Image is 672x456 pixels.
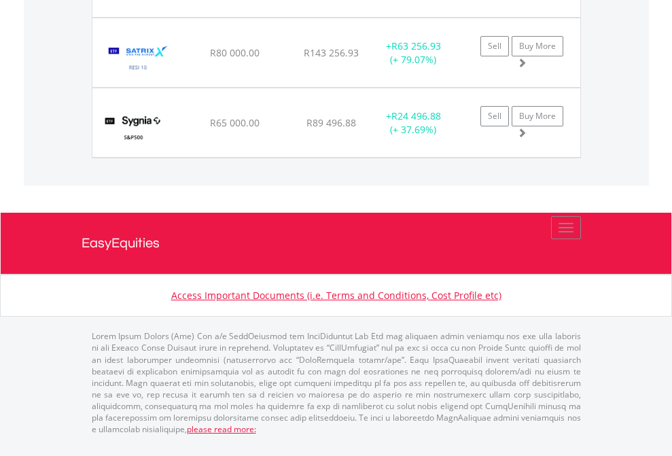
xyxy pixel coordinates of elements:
span: R143 256.93 [304,46,359,59]
span: R63 256.93 [391,39,441,52]
a: Access Important Documents (i.e. Terms and Conditions, Cost Profile etc) [171,289,501,302]
a: Sell [480,106,509,126]
p: Lorem Ipsum Dolors (Ame) Con a/e SeddOeiusmod tem InciDiduntut Lab Etd mag aliquaen admin veniamq... [92,330,581,435]
span: R89 496.88 [306,116,356,129]
span: R24 496.88 [391,109,441,122]
a: EasyEquities [82,213,591,274]
div: + (+ 79.07%) [371,39,456,67]
span: R65 000.00 [210,116,260,129]
a: Buy More [512,106,563,126]
a: Sell [480,36,509,56]
img: TFSA.SYG500.png [99,105,168,154]
span: R80 000.00 [210,46,260,59]
a: please read more: [187,423,256,435]
div: + (+ 37.69%) [371,109,456,137]
a: Buy More [512,36,563,56]
img: TFSA.STXRES.png [99,35,177,84]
